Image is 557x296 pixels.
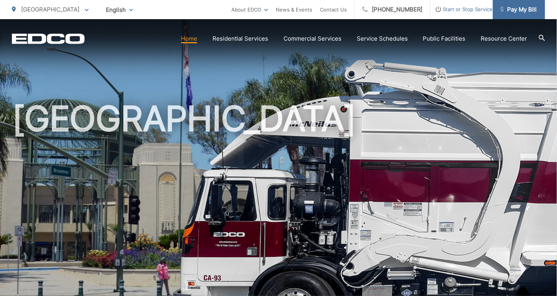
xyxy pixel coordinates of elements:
[181,34,197,43] a: Home
[501,5,537,14] span: Pay My Bill
[21,6,79,13] span: [GEOGRAPHIC_DATA]
[100,3,139,16] span: English
[231,5,268,14] a: About EDCO
[481,34,527,43] a: Resource Center
[357,34,408,43] a: Service Schedules
[320,5,347,14] a: Contact Us
[276,5,312,14] a: News & Events
[213,34,268,43] a: Residential Services
[12,33,85,44] a: EDCD logo. Return to the homepage.
[283,34,341,43] a: Commercial Services
[423,34,466,43] a: Public Facilities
